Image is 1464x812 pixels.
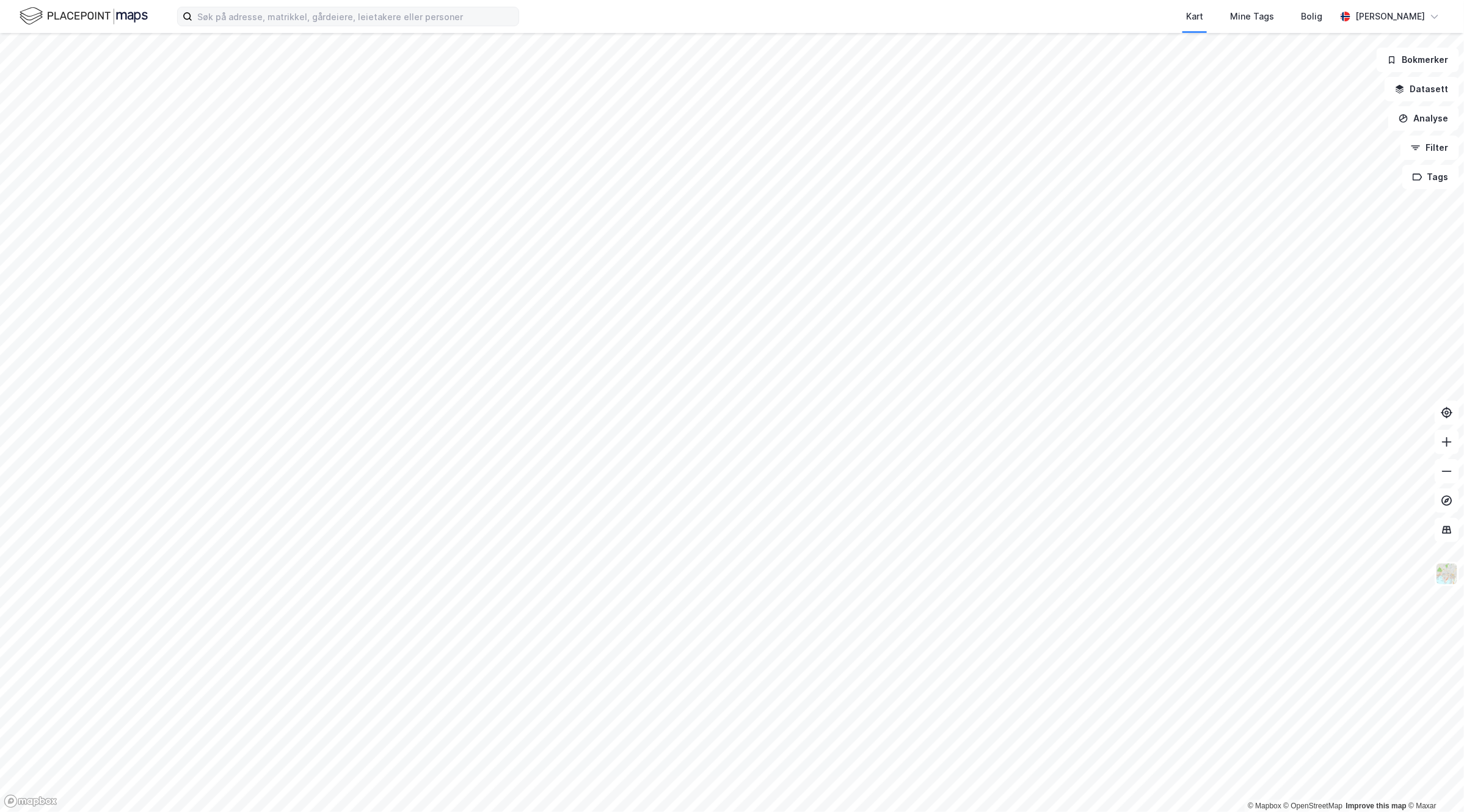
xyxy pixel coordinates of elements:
[1400,136,1459,160] button: Filter
[1377,48,1459,72] button: Bokmerker
[1284,802,1343,810] a: OpenStreetMap
[1403,753,1464,812] iframe: Chat Widget
[1355,9,1425,24] div: [PERSON_NAME]
[1385,77,1459,101] button: Datasett
[192,7,519,26] input: Søk på adresse, matrikkel, gårdeiere, leietakere eller personer
[1186,9,1203,24] div: Kart
[1346,802,1407,810] a: Improve this map
[1248,802,1281,810] a: Mapbox
[1388,106,1459,131] button: Analyse
[4,794,57,808] a: Mapbox homepage
[20,5,148,27] img: logo.f888ab2527a4732fd821a326f86c7f29.svg
[1230,9,1274,24] div: Mine Tags
[1402,165,1459,189] button: Tags
[1301,9,1322,24] div: Bolig
[1435,562,1459,585] img: Z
